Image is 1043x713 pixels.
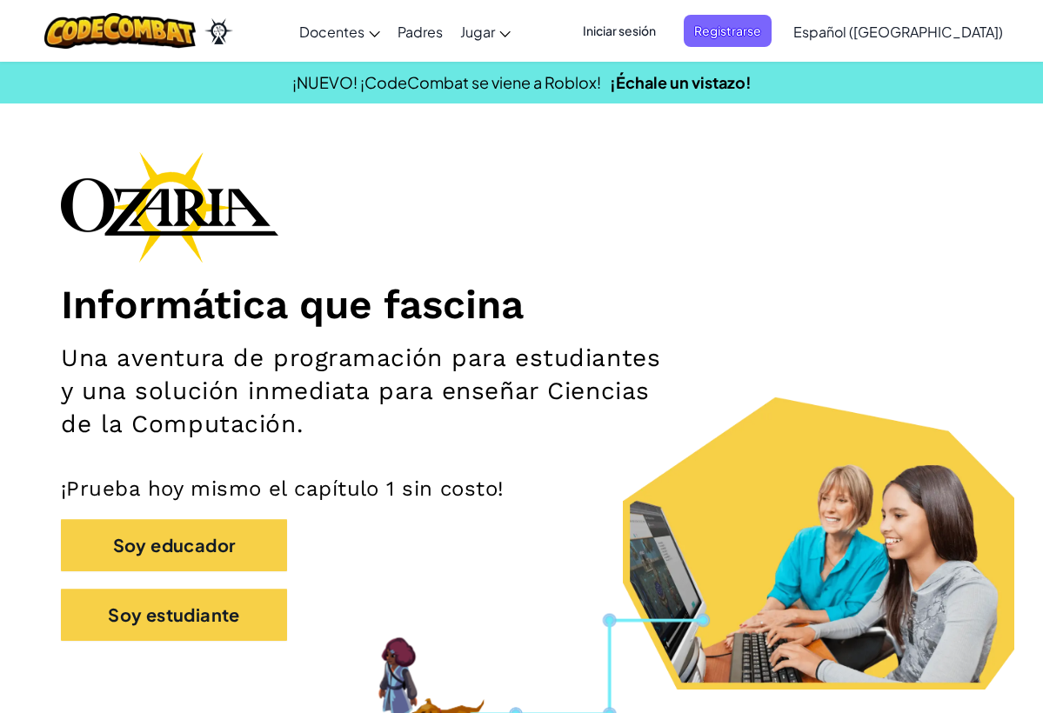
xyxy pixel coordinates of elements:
[572,15,666,47] button: Iniciar sesión
[451,8,519,55] a: Jugar
[44,13,197,49] img: CodeCombat logo
[61,589,287,641] button: Soy estudiante
[684,15,772,47] button: Registrarse
[61,151,278,263] img: Ozaria branding logo
[292,72,601,92] span: ¡NUEVO! ¡CodeCombat se viene a Roblox!
[785,8,1012,55] a: Español ([GEOGRAPHIC_DATA])
[204,18,232,44] img: Ozaria
[61,519,287,571] button: Soy educador
[61,342,679,441] h2: Una aventura de programación para estudiantes y una solución inmediata para enseñar Ciencias de l...
[389,8,451,55] a: Padres
[460,23,495,41] span: Jugar
[61,476,982,502] p: ¡Prueba hoy mismo el capítulo 1 sin costo!
[291,8,389,55] a: Docentes
[299,23,364,41] span: Docentes
[61,280,982,329] h1: Informática que fascina
[610,72,752,92] a: ¡Échale un vistazo!
[793,23,1003,41] span: Español ([GEOGRAPHIC_DATA])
